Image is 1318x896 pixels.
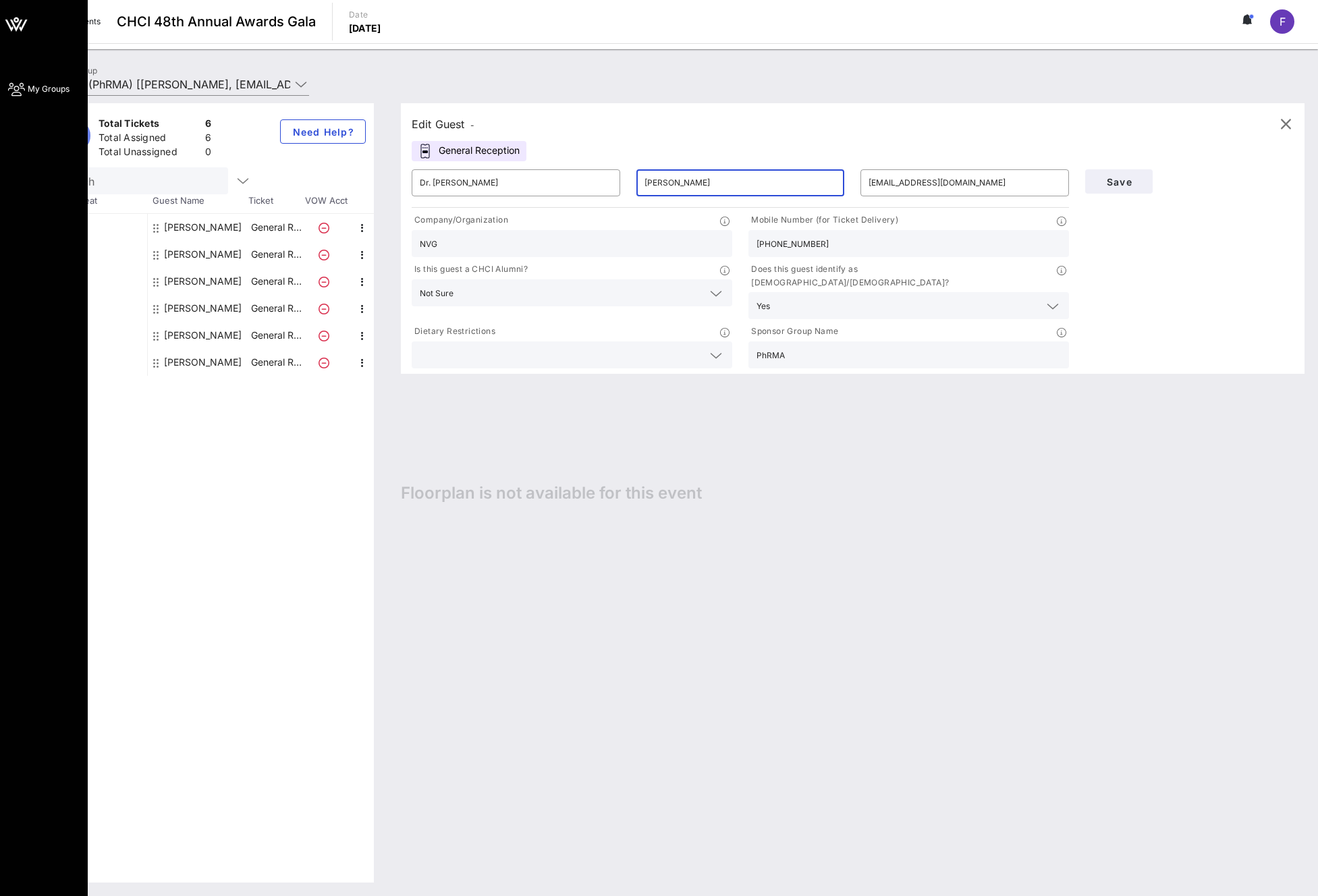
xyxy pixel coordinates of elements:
div: - [46,322,147,349]
div: Not Sure [420,289,454,298]
div: Total Unassigned [99,145,200,162]
div: - [46,295,147,322]
span: My Groups [28,83,70,95]
div: Yes [748,292,1069,319]
p: General R… [249,214,303,241]
p: Dietary Restrictions [412,325,495,339]
div: Jeanette Contreras [164,241,242,268]
p: General R… [249,322,303,349]
p: General R… [249,349,303,376]
input: Email* [869,172,1061,194]
span: - [470,120,474,130]
div: Fabian Lucero [164,214,242,241]
span: Save [1096,176,1142,188]
div: Total Tickets [99,117,200,134]
p: Mobile Number (for Ticket Delivery) [748,213,898,227]
div: Julio Lainez [164,268,242,295]
div: 6 [205,117,211,134]
p: Sponsor Group Name [748,325,838,339]
span: Floorplan is not available for this event [401,483,702,503]
input: First Name* [420,172,612,194]
button: Save [1085,169,1153,194]
span: Table, Seat [46,194,147,208]
input: Last Name* [644,172,837,194]
div: Not Sure [412,279,732,306]
div: Zach Sentementes [164,349,242,376]
p: Does this guest identify as [DEMOGRAPHIC_DATA]/[DEMOGRAPHIC_DATA]? [748,262,1057,289]
span: Need Help? [292,126,354,138]
div: - [46,214,147,241]
div: 6 [205,131,211,148]
p: Date [349,8,381,22]
div: Yanira Cruz [164,322,242,349]
p: General R… [249,268,303,295]
span: Guest Name [147,194,248,208]
div: Yes [757,302,770,311]
span: CHCI 48th Annual Awards Gala [117,11,316,32]
div: Liz Mahar [164,295,242,322]
p: Is this guest a CHCI Alumni? [412,262,528,277]
span: Ticket [248,194,302,208]
div: - [46,241,147,268]
div: - [46,349,147,376]
a: My Groups [8,81,70,97]
div: General Reception [412,141,526,161]
div: F [1270,9,1294,34]
p: General R… [249,241,303,268]
div: - [46,268,147,295]
span: VOW Acct [302,194,350,208]
p: [DATE] [349,22,381,35]
div: Edit Guest [412,115,474,134]
div: Total Assigned [99,131,200,148]
p: Company/Organization [412,213,508,227]
span: F [1280,15,1286,28]
div: 0 [205,145,211,162]
button: Need Help? [280,119,366,144]
p: General R… [249,295,303,322]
